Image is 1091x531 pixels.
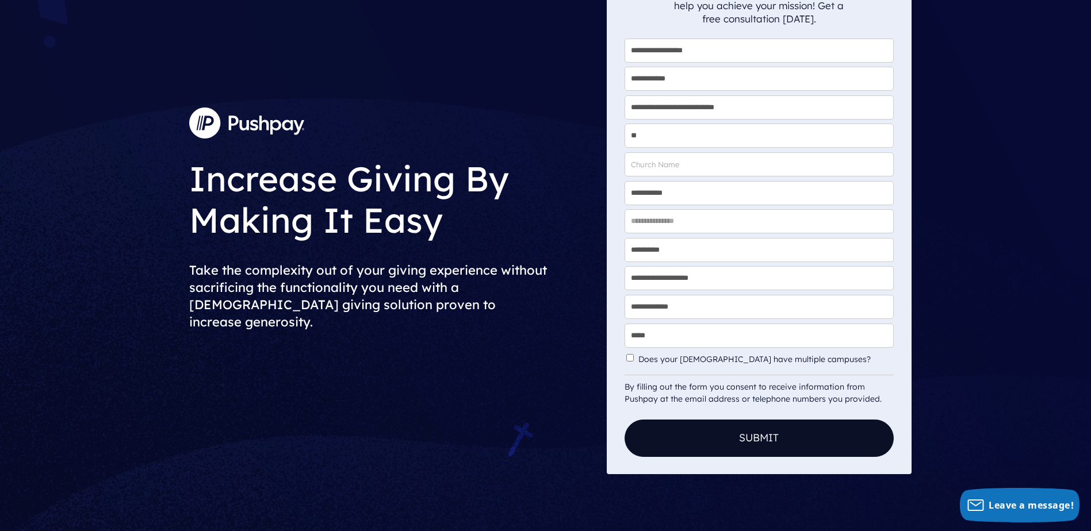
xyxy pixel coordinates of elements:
span: Leave a message! [989,499,1074,511]
label: Does your [DEMOGRAPHIC_DATA] have multiple campuses? [638,355,891,364]
button: Submit [625,420,894,456]
h1: Increase Giving By Making It Easy [189,149,598,244]
button: Leave a message! [960,488,1079,522]
div: By filling out the form you consent to receive information from Pushpay at the email address or t... [625,375,894,405]
input: Church Name [625,152,894,176]
h2: Take the complexity out of your giving experience without sacrificing the functionality you need ... [189,252,598,340]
